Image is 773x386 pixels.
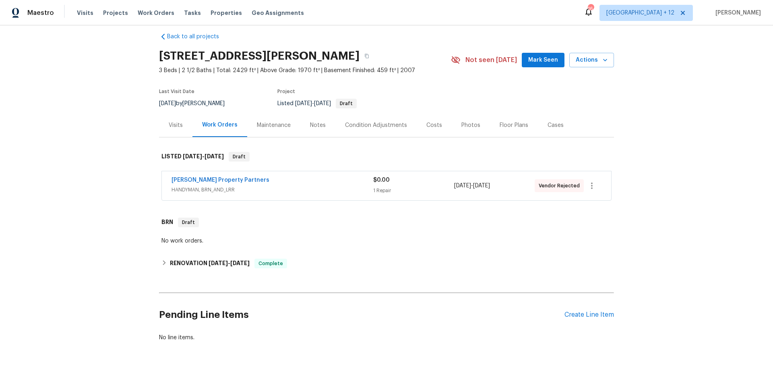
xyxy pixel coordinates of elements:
h6: BRN [161,218,173,227]
span: Properties [211,9,242,17]
span: Visits [77,9,93,17]
button: Mark Seen [522,53,564,68]
span: Actions [576,55,608,65]
span: 3 Beds | 2 1/2 Baths | Total: 2429 ft² | Above Grade: 1970 ft² | Basement Finished: 459 ft² | 2007 [159,66,451,75]
div: Cases [548,121,564,129]
div: RENOVATION [DATE]-[DATE]Complete [159,254,614,273]
div: Photos [461,121,480,129]
span: Last Visit Date [159,89,194,94]
a: [PERSON_NAME] Property Partners [172,177,269,183]
div: Floor Plans [500,121,528,129]
div: BRN Draft [159,210,614,235]
div: Visits [169,121,183,129]
span: Maestro [27,9,54,17]
div: No line items. [159,334,614,342]
span: Project [277,89,295,94]
h6: RENOVATION [170,259,250,268]
span: Draft [229,153,249,161]
div: LISTED [DATE]-[DATE]Draft [159,144,614,170]
span: - [209,260,250,266]
h6: LISTED [161,152,224,162]
span: [GEOGRAPHIC_DATA] + 12 [606,9,674,17]
span: [DATE] [183,154,202,159]
span: Draft [179,218,198,226]
span: Vendor Rejected [539,182,583,190]
div: Work Orders [202,121,238,129]
span: $0.00 [373,177,390,183]
h2: [STREET_ADDRESS][PERSON_NAME] [159,52,360,60]
span: Listed [277,101,357,106]
span: - [454,182,490,190]
span: Complete [255,259,286,268]
span: [DATE] [209,260,228,266]
span: - [295,101,331,106]
div: Costs [426,121,442,129]
span: [DATE] [159,101,176,106]
span: Mark Seen [528,55,558,65]
div: Notes [310,121,326,129]
span: Work Orders [138,9,174,17]
div: No work orders. [161,237,612,245]
div: 1 Repair [373,187,454,195]
div: Condition Adjustments [345,121,407,129]
span: - [183,154,224,159]
span: Projects [103,9,128,17]
span: [PERSON_NAME] [712,9,761,17]
div: 164 [588,5,593,13]
span: [DATE] [230,260,250,266]
span: Not seen [DATE] [465,56,517,64]
div: by [PERSON_NAME] [159,99,234,108]
span: [DATE] [314,101,331,106]
span: Tasks [184,10,201,16]
span: Geo Assignments [252,9,304,17]
span: Draft [337,101,356,106]
span: [DATE] [205,154,224,159]
h2: Pending Line Items [159,296,564,334]
a: Back to all projects [159,33,236,41]
span: HANDYMAN, BRN_AND_LRR [172,186,373,194]
div: Create Line Item [564,311,614,319]
span: [DATE] [295,101,312,106]
span: [DATE] [454,183,471,189]
div: Maintenance [257,121,291,129]
span: [DATE] [473,183,490,189]
button: Actions [569,53,614,68]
